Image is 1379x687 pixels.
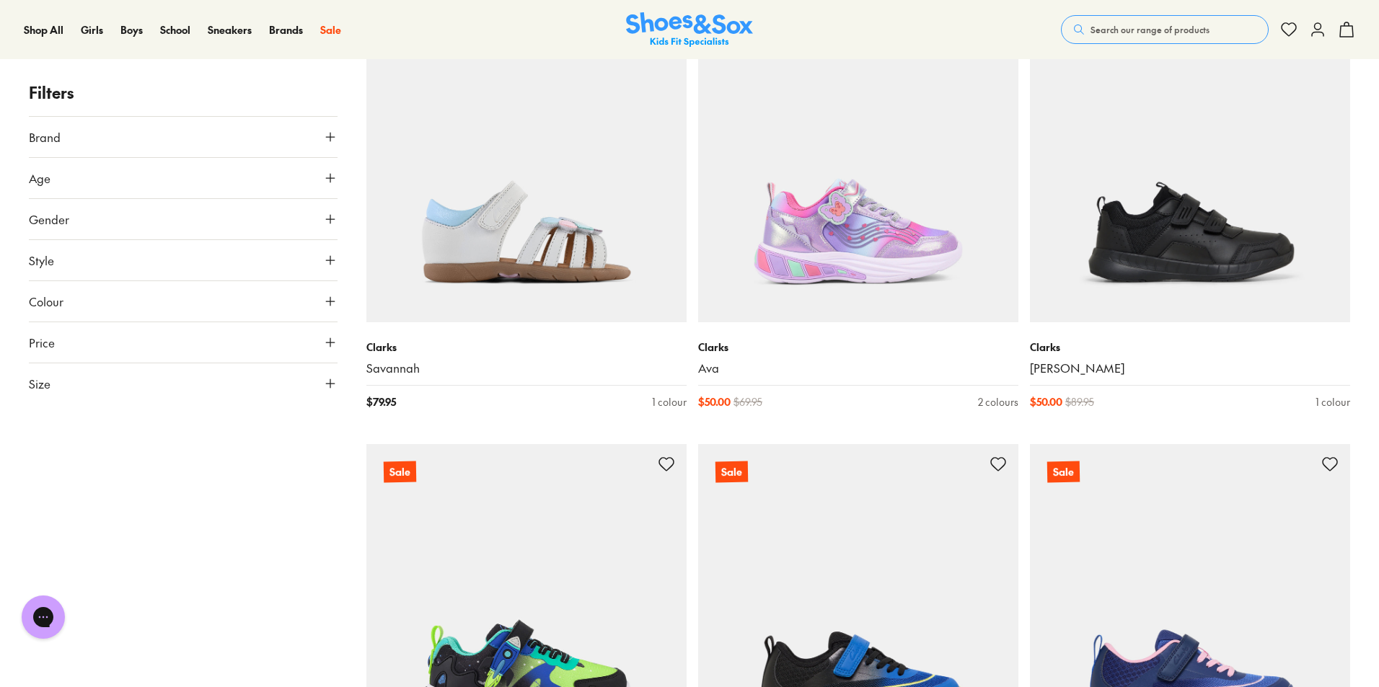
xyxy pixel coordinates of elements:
[366,340,687,355] p: Clarks
[29,281,338,322] button: Colour
[698,360,1018,376] a: Ava
[29,252,54,269] span: Style
[1030,2,1350,322] a: Sale
[366,360,687,376] a: Savannah
[24,22,63,37] a: Shop All
[1065,394,1094,409] span: $ 89.95
[29,128,61,146] span: Brand
[29,322,338,363] button: Price
[29,81,338,105] p: Filters
[366,2,687,322] a: New In
[1030,360,1350,376] a: [PERSON_NAME]
[652,394,687,409] div: 1 colour
[978,394,1018,409] div: 2 colours
[14,590,72,644] iframe: Gorgias live chat messenger
[29,210,69,228] span: Gender
[29,334,55,351] span: Price
[384,461,416,482] p: Sale
[366,394,396,409] span: $ 79.95
[698,394,731,409] span: $ 50.00
[208,22,252,37] a: Sneakers
[1030,340,1350,355] p: Clarks
[269,22,303,37] a: Brands
[626,12,753,48] a: Shoes & Sox
[698,340,1018,355] p: Clarks
[1316,394,1350,409] div: 1 colour
[29,169,50,187] span: Age
[120,22,143,37] a: Boys
[29,199,338,239] button: Gender
[29,117,338,157] button: Brand
[698,2,1018,322] a: Sale
[1091,23,1210,36] span: Search our range of products
[29,293,63,310] span: Colour
[29,375,50,392] span: Size
[1047,461,1080,482] p: Sale
[29,158,338,198] button: Age
[1061,15,1269,44] button: Search our range of products
[1030,394,1062,409] span: $ 50.00
[29,240,338,280] button: Style
[626,12,753,48] img: SNS_Logo_Responsive.svg
[733,394,762,409] span: $ 69.95
[81,22,103,37] a: Girls
[715,461,748,482] p: Sale
[320,22,341,37] a: Sale
[29,363,338,404] button: Size
[160,22,190,37] a: School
